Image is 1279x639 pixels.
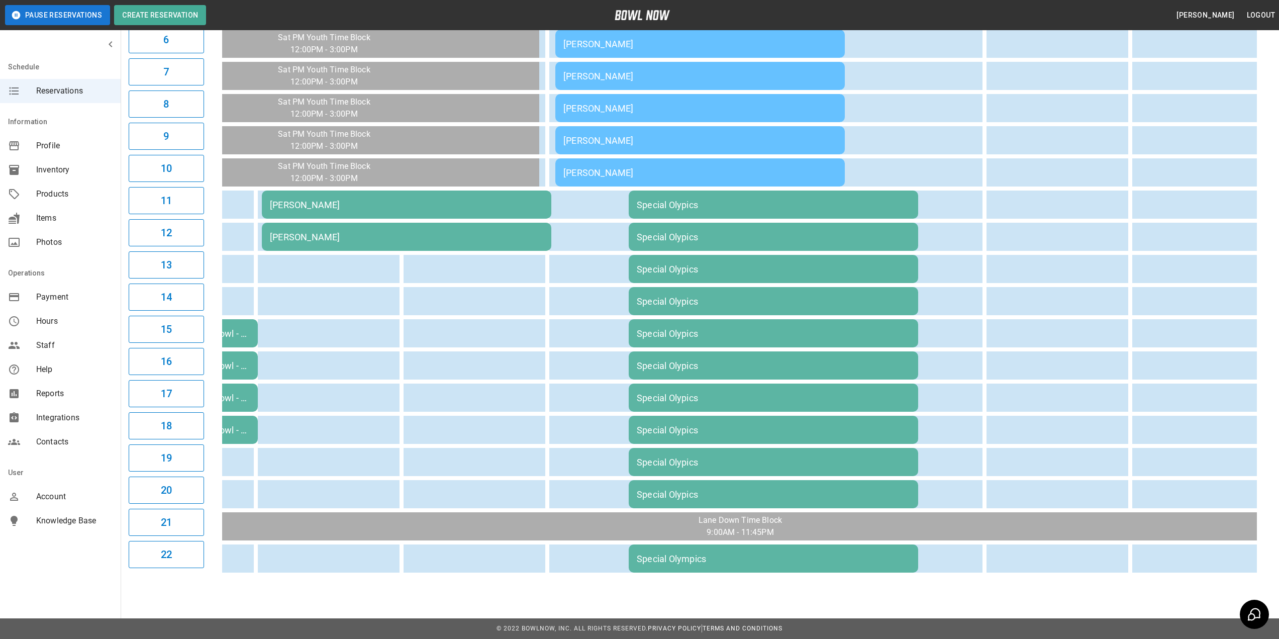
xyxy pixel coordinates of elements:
span: Knowledge Base [36,515,113,527]
span: © 2022 BowlNow, Inc. All Rights Reserved. [497,625,648,632]
h6: 7 [163,64,169,80]
button: 15 [129,316,204,343]
h6: 19 [161,450,172,466]
div: Special Olypics [637,296,910,307]
span: Payment [36,291,113,303]
button: 18 [129,412,204,439]
button: 7 [129,58,204,85]
span: Inventory [36,164,113,176]
span: Photos [36,236,113,248]
div: [PERSON_NAME] [563,135,837,146]
span: Integrations [36,412,113,424]
div: [PERSON_NAME] [270,200,543,210]
button: 19 [129,444,204,472]
button: 13 [129,251,204,279]
h6: 20 [161,482,172,498]
h6: 6 [163,32,169,48]
div: Special Olypics [637,393,910,403]
div: Special Olypics [637,457,910,468]
button: 10 [129,155,204,182]
button: Create Reservation [114,5,206,25]
span: Staff [36,339,113,351]
span: Help [36,363,113,376]
button: 16 [129,348,204,375]
h6: 22 [161,546,172,563]
button: 21 [129,509,204,536]
div: Special Olypics [637,425,910,435]
button: 14 [129,284,204,311]
span: Reservations [36,85,113,97]
span: Contacts [36,436,113,448]
h6: 11 [161,193,172,209]
button: 20 [129,477,204,504]
a: Terms and Conditions [703,625,782,632]
h6: 9 [163,128,169,144]
div: Special Olympics [637,554,910,564]
div: Special Olypics [637,264,910,275]
span: Products [36,188,113,200]
span: Account [36,491,113,503]
button: 12 [129,219,204,246]
h6: 10 [161,160,172,176]
h6: 21 [161,514,172,530]
button: 17 [129,380,204,407]
h6: 15 [161,321,172,337]
button: 11 [129,187,204,214]
h6: 13 [161,257,172,273]
div: Special Olypics [637,328,910,339]
span: Reports [36,388,113,400]
button: 9 [129,123,204,150]
span: Profile [36,140,113,152]
h6: 14 [161,289,172,305]
h6: 18 [161,418,172,434]
button: Pause Reservations [5,5,110,25]
span: Hours [36,315,113,327]
div: Special Olypics [637,360,910,371]
button: [PERSON_NAME] [1172,6,1238,25]
h6: 17 [161,386,172,402]
button: 6 [129,26,204,53]
button: 22 [129,541,204,568]
h6: 16 [161,353,172,370]
button: Logout [1243,6,1279,25]
a: Privacy Policy [648,625,701,632]
div: [PERSON_NAME] [563,39,837,49]
div: [PERSON_NAME] [270,232,543,242]
div: [PERSON_NAME] [563,103,837,114]
div: Special Olypics [637,200,910,210]
span: Items [36,212,113,224]
button: 8 [129,90,204,118]
div: Special Olypics [637,489,910,500]
div: [PERSON_NAME] [563,167,837,178]
div: [PERSON_NAME] [563,71,837,81]
div: Special Olypics [637,232,910,242]
img: logo [615,10,670,20]
h6: 8 [163,96,169,112]
h6: 12 [161,225,172,241]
